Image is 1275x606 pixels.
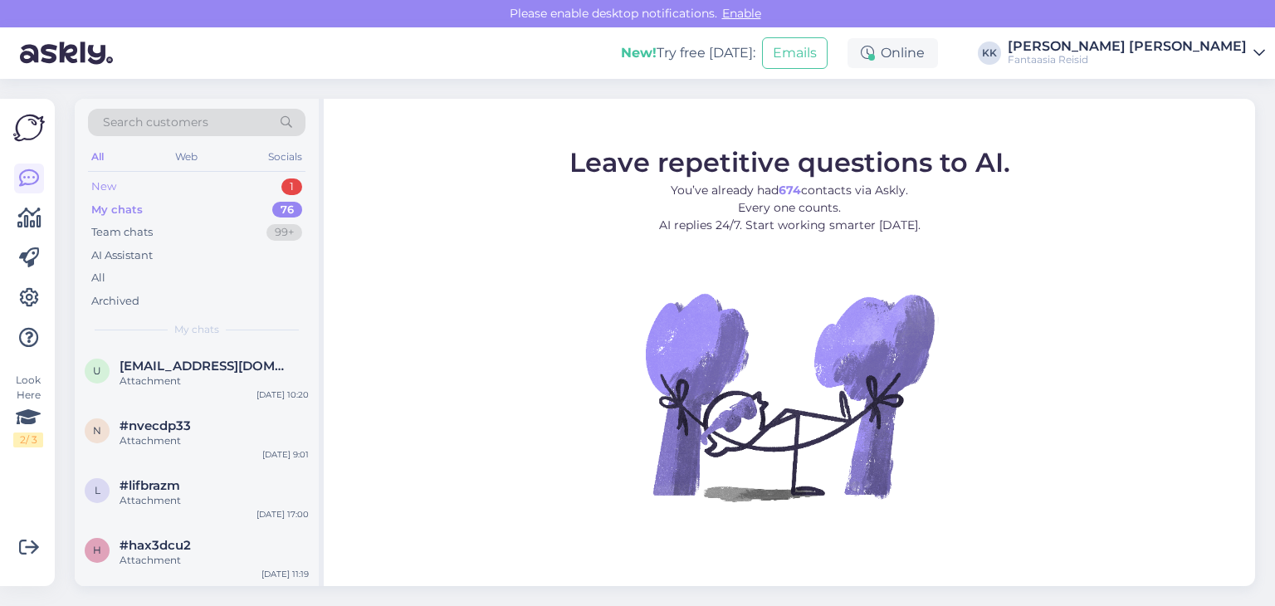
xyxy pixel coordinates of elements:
span: #lifbrazm [120,478,180,493]
span: Search customers [103,114,208,131]
span: u [93,364,101,377]
span: #hax3dcu2 [120,538,191,553]
div: Attachment [120,553,309,568]
img: No Chat active [640,247,939,545]
p: You’ve already had contacts via Askly. Every one counts. AI replies 24/7. Start working smarter [... [569,181,1010,233]
div: All [88,146,107,168]
span: Leave repetitive questions to AI. [569,145,1010,178]
span: #nvecdp33 [120,418,191,433]
div: KK [978,42,1001,65]
div: [PERSON_NAME] [PERSON_NAME] [1008,40,1247,53]
div: [DATE] 17:00 [256,508,309,520]
img: Askly Logo [13,112,45,144]
span: urve.tabri@hotmail.com [120,359,292,374]
div: 1 [281,178,302,195]
span: h [93,544,101,556]
span: My chats [174,322,219,337]
div: AI Assistant [91,247,153,264]
a: [PERSON_NAME] [PERSON_NAME]Fantaasia Reisid [1008,40,1265,66]
div: [DATE] 10:20 [256,389,309,401]
div: 99+ [266,224,302,241]
span: n [93,424,101,437]
b: New! [621,45,657,61]
div: Fantaasia Reisid [1008,53,1247,66]
div: Archived [91,293,139,310]
div: [DATE] 9:01 [262,448,309,461]
div: Online [848,38,938,68]
div: Look Here [13,373,43,447]
span: Enable [717,6,766,21]
div: Attachment [120,433,309,448]
button: Emails [762,37,828,69]
div: 2 / 3 [13,433,43,447]
div: [DATE] 11:19 [261,568,309,580]
div: Socials [265,146,305,168]
div: Attachment [120,374,309,389]
div: Try free [DATE]: [621,43,755,63]
div: All [91,270,105,286]
div: My chats [91,202,143,218]
div: New [91,178,116,195]
span: l [95,484,100,496]
div: Attachment [120,493,309,508]
div: 76 [272,202,302,218]
div: Team chats [91,224,153,241]
b: 674 [779,182,801,197]
div: Web [172,146,201,168]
